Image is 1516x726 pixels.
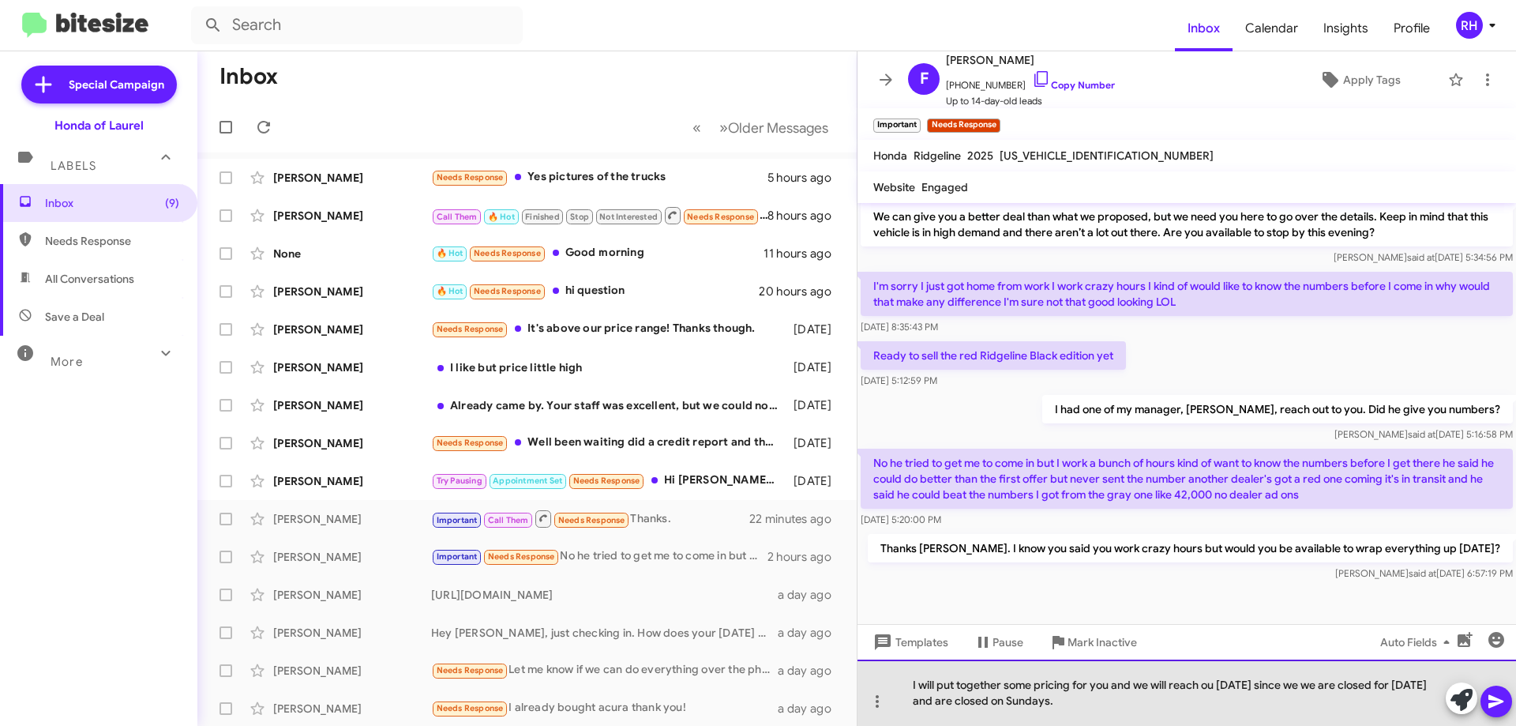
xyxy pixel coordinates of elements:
[431,320,786,338] div: It's above our price range! Thanks though.
[1343,66,1401,94] span: Apply Tags
[273,511,431,527] div: [PERSON_NAME]
[687,212,754,222] span: Needs Response
[683,111,711,144] button: Previous
[273,435,431,451] div: [PERSON_NAME]
[437,515,478,525] span: Important
[786,435,844,451] div: [DATE]
[1278,66,1440,94] button: Apply Tags
[488,551,555,562] span: Needs Response
[873,118,921,133] small: Important
[51,159,96,173] span: Labels
[1042,395,1513,423] p: I had one of my manager, [PERSON_NAME], reach out to you. Did he give you numbers?
[1036,628,1150,656] button: Mark Inactive
[873,180,915,194] span: Website
[273,701,431,717] div: [PERSON_NAME]
[1233,6,1311,51] a: Calendar
[437,324,504,334] span: Needs Response
[165,195,179,211] span: (9)
[961,628,1036,656] button: Pause
[861,321,938,333] span: [DATE] 8:35:43 PM
[431,472,786,490] div: Hi [PERSON_NAME], yeah 30k is really my upper limit and I wanted to be able to shop around for th...
[431,282,759,300] div: hi question
[861,202,1513,246] p: We can give you a better deal than what we proposed, but we need you here to go over the details....
[786,397,844,413] div: [DATE]
[273,322,431,337] div: [PERSON_NAME]
[273,625,431,641] div: [PERSON_NAME]
[474,286,541,296] span: Needs Response
[431,661,778,679] div: Let me know if we can do everything over the phone
[21,66,177,103] a: Special Campaign
[692,118,701,137] span: «
[493,476,562,486] span: Appointment Set
[1407,251,1435,263] span: said at
[273,473,431,489] div: [PERSON_NAME]
[431,625,778,641] div: Hey [PERSON_NAME], just checking in. How does your [DATE] or [DATE] look?
[437,172,504,182] span: Needs Response
[273,359,431,375] div: [PERSON_NAME]
[431,205,767,225] div: Inbound Call
[437,665,504,675] span: Needs Response
[273,246,431,261] div: None
[437,476,482,486] span: Try Pausing
[921,180,968,194] span: Engaged
[946,51,1115,70] span: [PERSON_NAME]
[431,509,749,529] div: Thanks.
[51,355,83,369] span: More
[431,359,786,375] div: I like but price little high
[573,476,640,486] span: Needs Response
[599,212,658,222] span: Not Interested
[946,70,1115,93] span: [PHONE_NUMBER]
[767,208,844,224] div: 8 hours ago
[759,284,844,299] div: 20 hours ago
[861,513,941,525] span: [DATE] 5:20:00 PM
[1068,628,1137,656] span: Mark Inactive
[431,699,778,717] div: I already bought acura thank you!
[273,663,431,679] div: [PERSON_NAME]
[273,170,431,186] div: [PERSON_NAME]
[1311,6,1381,51] a: Insights
[786,473,844,489] div: [DATE]
[488,212,515,222] span: 🔥 Hot
[857,660,1516,726] div: I will put together some pricing for you and we will reach ou [DATE] since we we are closed for [...
[525,212,560,222] span: Finished
[1381,6,1443,51] a: Profile
[45,233,179,249] span: Needs Response
[870,628,948,656] span: Templates
[873,149,907,163] span: Honda
[1175,6,1233,51] a: Inbox
[45,271,134,287] span: All Conversations
[920,66,929,92] span: F
[786,359,844,375] div: [DATE]
[767,170,844,186] div: 5 hours ago
[1000,149,1214,163] span: [US_VEHICLE_IDENTIFICATION_NUMBER]
[437,438,504,448] span: Needs Response
[786,322,844,337] div: [DATE]
[778,663,844,679] div: a day ago
[1456,12,1483,39] div: RH
[220,64,278,89] h1: Inbox
[778,625,844,641] div: a day ago
[927,118,1000,133] small: Needs Response
[1408,428,1435,440] span: said at
[1409,567,1436,579] span: said at
[914,149,961,163] span: Ridgeline
[967,149,993,163] span: 2025
[1334,251,1513,263] span: [PERSON_NAME] [DATE] 5:34:56 PM
[710,111,838,144] button: Next
[69,77,164,92] span: Special Campaign
[431,434,786,452] div: Well been waiting did a credit report and they been trying to see if they can get me approved cau...
[684,111,838,144] nav: Page navigation example
[45,309,104,325] span: Save a Deal
[273,284,431,299] div: [PERSON_NAME]
[431,244,764,262] div: Good morning
[558,515,625,525] span: Needs Response
[437,703,504,713] span: Needs Response
[431,397,786,413] div: Already came by. Your staff was excellent, but we could not come to terms on a price.
[273,397,431,413] div: [PERSON_NAME]
[868,534,1513,562] p: Thanks [PERSON_NAME]. I know you said you work crazy hours but would you be available to wrap eve...
[1334,428,1513,440] span: [PERSON_NAME] [DATE] 5:16:58 PM
[1443,12,1499,39] button: RH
